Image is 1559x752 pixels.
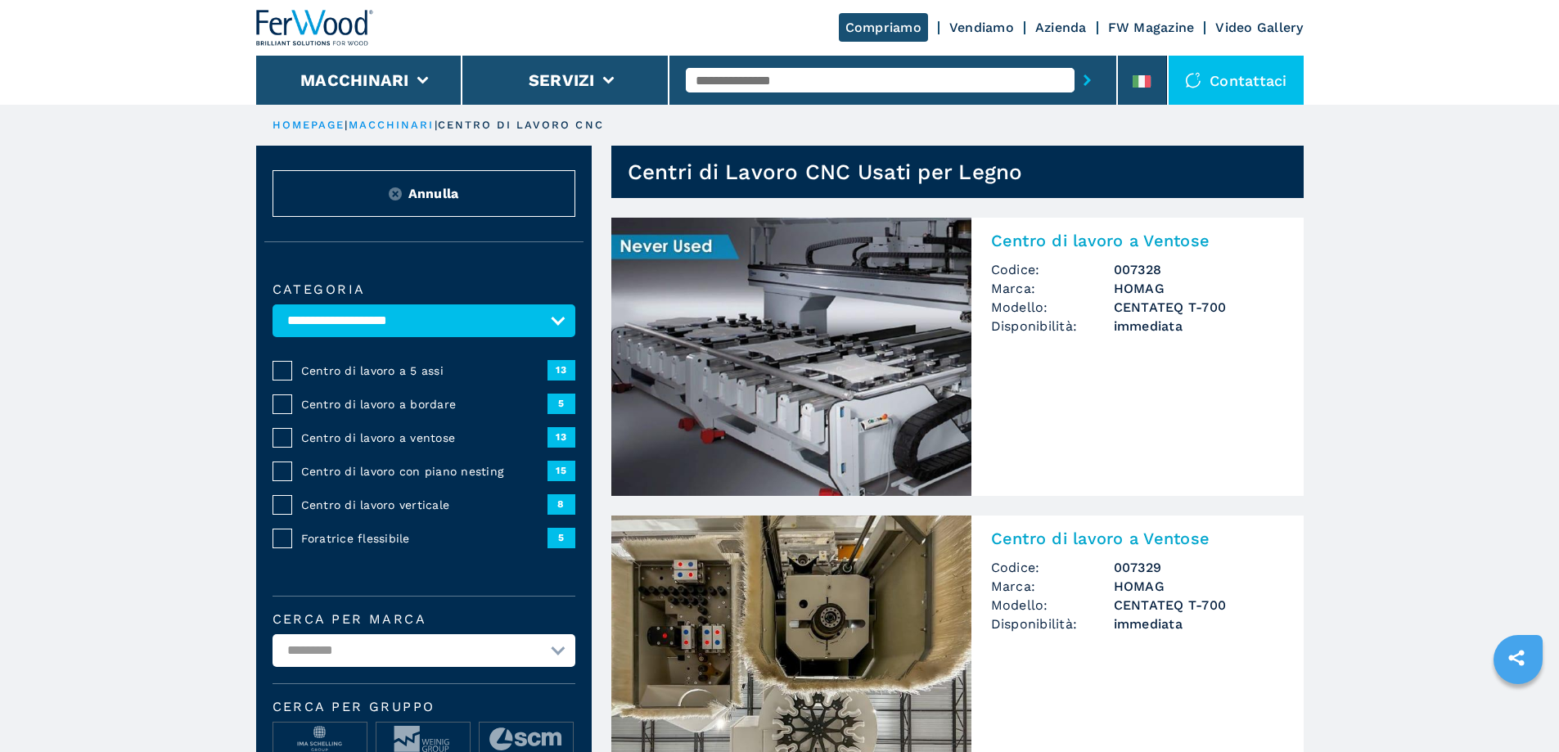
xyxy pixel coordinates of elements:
[300,70,409,90] button: Macchinari
[991,577,1114,596] span: Marca:
[991,558,1114,577] span: Codice:
[611,218,1304,496] a: Centro di lavoro a Ventose HOMAG CENTATEQ T-700Centro di lavoro a VentoseCodice:007328Marca:HOMAG...
[949,20,1014,35] a: Vendiamo
[1075,61,1100,99] button: submit-button
[991,231,1284,250] h2: Centro di lavoro a Ventose
[273,613,575,626] label: Cerca per marca
[273,119,345,131] a: HOMEPAGE
[1215,20,1303,35] a: Video Gallery
[991,298,1114,317] span: Modello:
[301,396,547,412] span: Centro di lavoro a bordare
[273,170,575,217] button: ResetAnnulla
[349,119,435,131] a: macchinari
[839,13,928,42] a: Compriamo
[301,430,547,446] span: Centro di lavoro a ventose
[301,463,547,480] span: Centro di lavoro con piano nesting
[301,497,547,513] span: Centro di lavoro verticale
[1489,678,1547,740] iframe: Chat
[1114,577,1284,596] h3: HOMAG
[991,615,1114,633] span: Disponibilità:
[256,10,374,46] img: Ferwood
[611,218,971,496] img: Centro di lavoro a Ventose HOMAG CENTATEQ T-700
[1114,260,1284,279] h3: 007328
[273,283,575,296] label: Categoria
[435,119,438,131] span: |
[1114,615,1284,633] span: immediata
[1114,317,1284,335] span: immediata
[529,70,595,90] button: Servizi
[408,184,459,203] span: Annulla
[991,596,1114,615] span: Modello:
[438,118,604,133] p: centro di lavoro cnc
[628,159,1023,185] h1: Centri di Lavoro CNC Usati per Legno
[991,529,1284,548] h2: Centro di lavoro a Ventose
[301,530,547,547] span: Foratrice flessibile
[547,528,575,547] span: 5
[547,360,575,380] span: 13
[345,119,348,131] span: |
[1496,637,1537,678] a: sharethis
[991,260,1114,279] span: Codice:
[273,700,575,714] span: Cerca per Gruppo
[547,427,575,447] span: 13
[389,187,402,200] img: Reset
[1114,596,1284,615] h3: CENTATEQ T-700
[301,362,547,379] span: Centro di lavoro a 5 assi
[1185,72,1201,88] img: Contattaci
[1114,298,1284,317] h3: CENTATEQ T-700
[547,461,575,480] span: 15
[547,494,575,514] span: 8
[991,279,1114,298] span: Marca:
[991,317,1114,335] span: Disponibilità:
[1108,20,1195,35] a: FW Magazine
[1114,558,1284,577] h3: 007329
[1114,279,1284,298] h3: HOMAG
[1169,56,1304,105] div: Contattaci
[1035,20,1087,35] a: Azienda
[547,394,575,413] span: 5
